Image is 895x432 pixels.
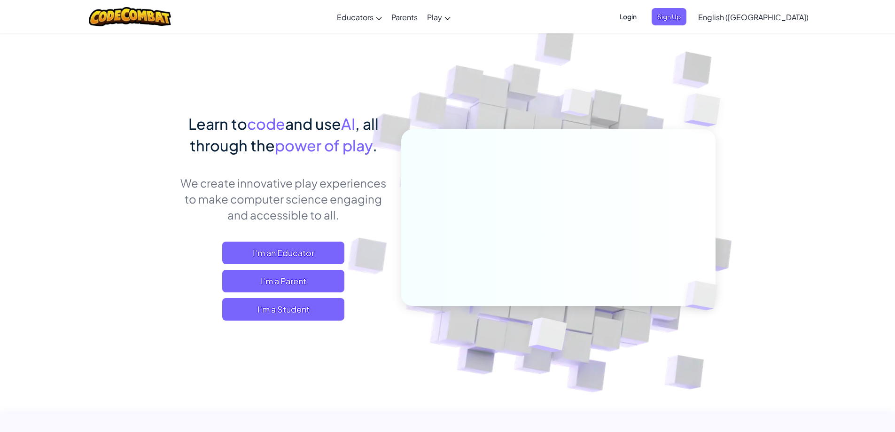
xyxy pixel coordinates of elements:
a: English ([GEOGRAPHIC_DATA]) [693,4,813,30]
button: I'm a Student [222,298,344,321]
span: Play [427,12,442,22]
img: Overlap cubes [669,261,739,330]
span: English ([GEOGRAPHIC_DATA]) [698,12,809,22]
a: Play [422,4,455,30]
span: AI [341,114,355,133]
img: Overlap cubes [505,298,589,376]
a: I'm a Parent [222,270,344,292]
img: Overlap cubes [665,71,747,150]
span: code [247,114,285,133]
button: Sign Up [652,8,686,25]
span: . [373,136,377,155]
span: and use [285,114,341,133]
p: We create innovative play experiences to make computer science engaging and accessible to all. [180,175,387,223]
a: I'm an Educator [222,242,344,264]
a: Educators [332,4,387,30]
span: power of play [275,136,373,155]
span: Educators [337,12,374,22]
a: Parents [387,4,422,30]
img: Overlap cubes [543,70,611,140]
button: Login [614,8,642,25]
img: CodeCombat logo [89,7,171,26]
span: Learn to [188,114,247,133]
